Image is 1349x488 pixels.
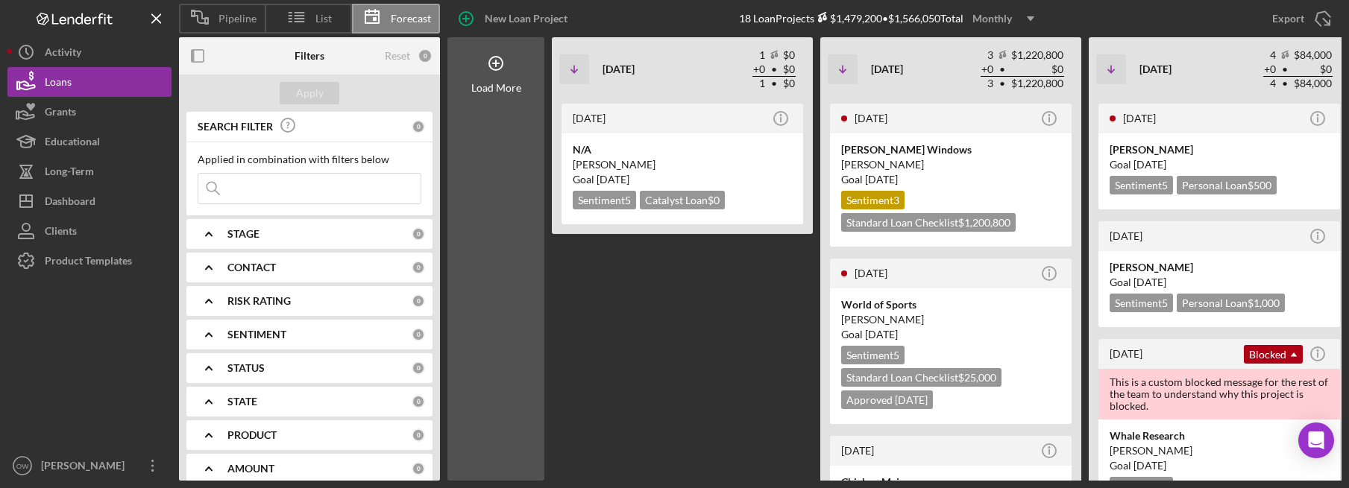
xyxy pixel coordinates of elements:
[573,142,792,157] div: N/A
[37,451,134,484] div: [PERSON_NAME]
[471,82,521,94] div: Load More
[963,7,1043,30] button: Monthly
[7,37,172,67] a: Activity
[7,156,172,186] button: Long-Term
[1177,176,1277,194] div: Personal Loan $500
[972,7,1012,30] div: Monthly
[1010,63,1064,77] td: $0
[841,157,1060,172] div: [PERSON_NAME]
[981,63,994,77] td: + 0
[1110,459,1166,472] span: Goal
[227,429,277,441] b: PRODUCT
[1293,63,1333,77] td: $0
[981,48,994,63] td: 3
[1263,63,1277,77] td: + 0
[841,390,933,409] div: Approved [DATE]
[841,142,1060,157] div: [PERSON_NAME] Windows
[1280,79,1289,89] span: •
[45,67,72,101] div: Loans
[1110,158,1166,171] span: Goal
[280,82,339,104] button: Apply
[841,191,905,209] div: Sentiment 3
[1177,294,1285,312] div: Personal Loan $1,000
[7,246,172,276] a: Product Templates
[7,186,172,216] button: Dashboard
[218,13,257,25] span: Pipeline
[841,346,905,364] div: Sentiment 5
[1110,176,1173,194] div: Sentiment 5
[573,191,636,209] div: Sentiment 5
[45,37,81,71] div: Activity
[603,63,635,75] b: [DATE]
[296,82,324,104] div: Apply
[7,451,172,481] button: OW[PERSON_NAME]
[1110,347,1142,360] time: 2023-04-17 14:59
[412,361,425,375] div: 0
[45,246,132,279] div: Product Templates
[315,13,332,25] span: List
[573,112,606,124] time: 2025-04-08 18:45
[841,444,874,457] time: 2025-07-25 16:47
[45,127,100,160] div: Educational
[391,13,431,25] span: Forecast
[16,462,29,470] text: OW
[45,186,95,220] div: Dashboard
[998,79,1007,89] span: •
[841,368,1001,387] div: Standard Loan Checklist $25,000
[7,67,172,97] button: Loans
[1133,276,1166,288] time: 07/21/2025
[841,312,1060,327] div: [PERSON_NAME]
[1263,48,1277,63] td: 4
[1133,158,1166,171] time: 07/29/2025
[198,153,421,165] div: Applied in combination with filters below
[871,63,903,75] b: [DATE]
[782,48,796,63] td: $0
[485,4,567,34] div: New Loan Project
[412,294,425,308] div: 0
[1098,369,1340,419] div: This is a custom blocked message for the rest of the team to understand why this project is blocked.
[1096,101,1342,212] a: [DATE][PERSON_NAME]Goal [DATE]Sentiment5Personal Loan$500
[412,261,425,274] div: 0
[1123,112,1156,124] time: 2025-07-01 20:48
[559,101,805,226] a: [DATE]N/A[PERSON_NAME]Goal [DATE]Sentiment5Catalyst Loan$0
[841,213,1016,232] div: Standard Loan Checklist $1,200,800
[841,173,898,186] span: Goal
[770,79,779,89] span: •
[1272,4,1304,34] div: Export
[227,262,276,273] b: CONTACT
[855,112,887,124] time: 2025-05-20 18:41
[7,127,172,156] button: Educational
[828,256,1074,426] a: [DATE]World of Sports[PERSON_NAME]Goal [DATE]Sentiment5Standard Loan Checklist$25,000Approved [DATE]
[7,216,172,246] button: Clients
[1263,77,1277,91] td: 4
[1298,422,1334,458] div: Open Intercom Messenger
[770,65,779,75] span: •
[865,328,898,340] time: 06/21/2025
[412,120,425,133] div: 0
[1110,443,1329,458] div: [PERSON_NAME]
[1010,48,1064,63] td: $1,220,800
[841,328,898,340] span: Goal
[45,97,76,130] div: Grants
[227,295,291,307] b: RISK RATING
[597,173,629,186] time: 05/23/2025
[412,328,425,341] div: 0
[1257,4,1342,34] button: Export
[412,395,425,408] div: 0
[1110,260,1329,275] div: [PERSON_NAME]
[295,50,324,62] b: Filters
[855,267,887,279] time: 2025-08-15 17:01
[1110,229,1142,242] time: 2025-05-22 18:42
[828,101,1074,249] a: [DATE][PERSON_NAME] Windows[PERSON_NAME]Goal [DATE]Sentiment3Standard Loan Checklist$1,200,800
[1110,294,1173,312] div: Sentiment 5
[227,329,286,340] b: SENTIMENT
[1133,459,1166,472] time: 07/15/2025
[198,121,273,133] b: SEARCH FILTER
[573,173,629,186] span: Goal
[814,12,882,25] div: $1,479,200
[412,227,425,241] div: 0
[7,97,172,127] button: Grants
[412,428,425,442] div: 0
